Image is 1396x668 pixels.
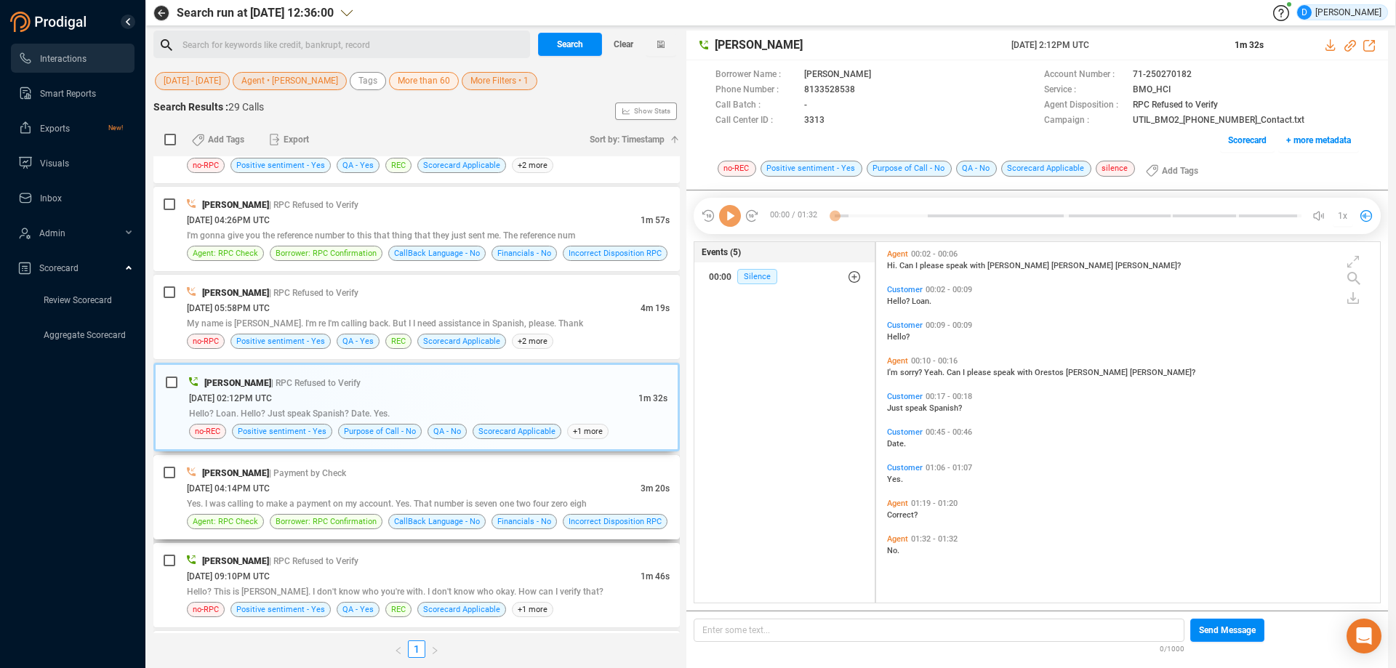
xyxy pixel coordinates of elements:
[1160,642,1184,654] span: 0/1000
[40,54,87,64] span: Interactions
[1096,161,1135,177] span: silence
[40,124,70,134] span: Exports
[40,193,62,204] span: Inbox
[963,368,967,377] span: I
[715,68,797,83] span: Borrower Name :
[569,515,662,528] span: Incorrect Disposition RPC
[153,455,680,539] div: [PERSON_NAME]| Payment by Check[DATE] 04:14PM UTC3m 20sYes. I was calling to make a payment on my...
[342,158,374,172] span: QA - Yes
[391,334,406,348] span: REC
[512,334,553,349] span: +2 more
[1035,368,1066,377] span: Orestos
[187,318,583,329] span: My name is [PERSON_NAME]. I'm re I'm calling back. But I I need assistance in Spanish, please. Thank
[887,510,918,520] span: Correct?
[187,587,603,597] span: Hello? This is [PERSON_NAME]. I don't know who you're with. I don't know who okay. How can I veri...
[602,33,646,56] button: Clear
[709,265,731,289] div: 00:00
[614,33,633,56] span: Clear
[18,113,123,142] a: ExportsNew!
[1066,368,1130,377] span: [PERSON_NAME]
[269,200,358,210] span: | RPC Refused to Verify
[342,603,374,616] span: QA - Yes
[284,128,309,151] span: Export
[887,368,900,377] span: I'm
[187,230,575,241] span: I'm gonna give you the reference number to this that thing that they just sent me. The reference num
[867,161,952,177] span: Purpose of Call - No
[1162,159,1198,182] span: Add Tags
[425,640,444,658] button: right
[423,334,500,348] span: Scorecard Applicable
[761,161,862,177] span: Positive sentiment - Yes
[590,128,665,151] span: Sort by: Timestamp
[391,603,406,616] span: REC
[269,556,358,566] span: | RPC Refused to Verify
[1199,619,1256,642] span: Send Message
[923,392,975,401] span: 00:17 - 00:18
[641,571,670,582] span: 1m 46s
[915,261,920,270] span: I
[715,98,797,113] span: Call Batch :
[238,424,326,438] span: Positive sentiment - Yes
[204,378,271,388] span: [PERSON_NAME]
[1220,129,1275,152] button: Scorecard
[358,72,377,90] span: Tags
[39,228,65,238] span: Admin
[887,249,908,259] span: Agent
[1001,161,1091,177] span: Scorecard Applicable
[269,468,346,478] span: | Payment by Check
[164,72,221,90] span: [DATE] - [DATE]
[462,72,537,90] button: More Filters • 1
[177,4,334,22] span: Search run at [DATE] 12:36:00
[40,89,96,99] span: Smart Reports
[409,641,425,657] a: 1
[18,79,123,108] a: Smart Reports
[153,101,228,113] span: Search Results :
[187,303,270,313] span: [DATE] 05:58PM UTC
[187,571,270,582] span: [DATE] 09:10PM UTC
[1347,619,1381,653] div: Open Intercom Messenger
[1137,159,1207,182] button: Add Tags
[497,515,551,528] span: Financials - No
[887,332,910,342] span: Hello?
[497,246,551,260] span: Financials - No
[208,128,244,151] span: Add Tags
[929,403,962,413] span: Spanish?
[887,321,923,330] span: Customer
[1044,113,1126,129] span: Campaign :
[1190,619,1264,642] button: Send Message
[183,128,253,151] button: Add Tags
[887,427,923,437] span: Customer
[970,261,987,270] span: with
[394,246,480,260] span: CallBack Language - No
[887,534,908,544] span: Agent
[804,98,807,113] span: -
[718,161,756,177] span: no-REC
[887,546,899,555] span: No.
[1133,113,1304,129] span: UTIL_BMO2_[PHONE_NUMBER]_Contact.txt
[887,475,903,484] span: Yes.
[350,72,386,90] button: Tags
[155,72,230,90] button: [DATE] - [DATE]
[887,499,908,508] span: Agent
[887,356,908,366] span: Agent
[342,334,374,348] span: QA - Yes
[512,158,553,173] span: +2 more
[804,83,855,98] span: 8133528538
[887,261,899,270] span: Hi.
[947,368,963,377] span: Can
[759,205,835,227] span: 00:00 / 01:32
[638,393,667,403] span: 1m 32s
[804,68,871,83] span: [PERSON_NAME]
[11,113,135,142] li: Exports
[193,334,219,348] span: no-RPC
[11,79,135,108] li: Smart Reports
[18,44,123,73] a: Interactions
[423,603,500,616] span: Scorecard Applicable
[271,378,361,388] span: | RPC Refused to Verify
[694,262,875,291] button: 00:00Silence
[236,158,325,172] span: Positive sentiment - Yes
[18,183,123,212] a: Inbox
[193,603,219,616] span: no-RPC
[260,128,318,151] button: Export
[715,83,797,98] span: Phone Number :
